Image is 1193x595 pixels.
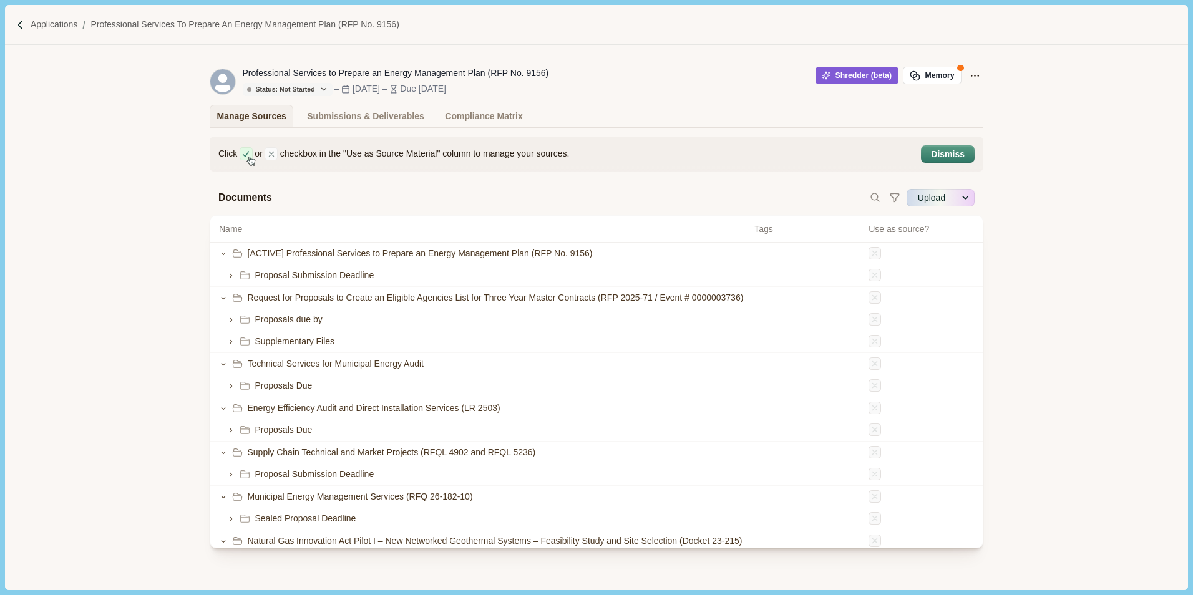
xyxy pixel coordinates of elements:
span: Request for Proposals to Create an Eligible Agencies List for Three Year Master Contracts (RFP 20... [248,291,744,304]
img: Forward slash icon [15,19,26,31]
a: Professional Services to Prepare an Energy Management Plan (RFP No. 9156) [90,18,399,31]
button: See more options [957,188,975,208]
button: Dismiss [922,147,973,162]
span: Energy Efficiency Audit and Direct Installation Services (LR 2503) [248,402,500,415]
button: Application Actions [966,67,983,84]
div: [DATE] [353,82,380,95]
div: Compliance Matrix [445,105,522,127]
span: Proposal Submission Deadline [255,269,374,282]
span: Proposal Submission Deadline [255,468,374,481]
span: Use as source? [869,223,929,236]
div: or checkbox in the "Use as Source Material" column to manage your sources. [218,147,912,160]
div: – [334,82,339,95]
span: [ACTIVE] Professional Services to Prepare an Energy Management Plan (RFP No. 9156) [248,247,593,260]
span: Municipal Energy Management Services (RFQ 26-182-10) [248,490,473,503]
span: Natural Gas Innovation Act Pilot I – New Networked Geothermal Systems – Feasibility Study and Sit... [248,535,743,548]
span: Tags [754,223,860,236]
a: Compliance Matrix [438,105,530,127]
div: – [382,82,387,95]
span: Proposals Due [255,379,313,392]
button: Memory [903,67,962,84]
span: Sealed Proposal Deadline [255,512,356,525]
img: Forward slash icon [77,19,90,31]
div: Due [DATE] [400,82,446,95]
button: Upload [907,188,957,208]
div: Manage Sources [217,105,286,127]
div: Professional Services to Prepare an Energy Management Plan (RFP No. 9156) [243,67,549,80]
span: Supplementary Files [255,335,335,348]
span: Documents [218,190,272,206]
span: Technical Services for Municipal Energy Audit [248,357,424,370]
a: Submissions & Deliverables [300,105,432,127]
span: Click [218,147,237,160]
a: Manage Sources [210,105,293,127]
a: Applications [31,18,78,31]
div: Submissions & Deliverables [307,105,424,127]
svg: avatar [210,69,235,94]
span: Name [219,223,242,236]
span: Supply Chain Technical and Market Projects (RFQL 4902 and RFQL 5236) [248,446,536,459]
span: Proposals due by [255,313,323,326]
button: Shredder (beta) [816,67,898,84]
button: Status: Not Started [243,83,333,96]
span: Proposals Due [255,423,313,437]
div: Status: Not Started [247,85,315,94]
